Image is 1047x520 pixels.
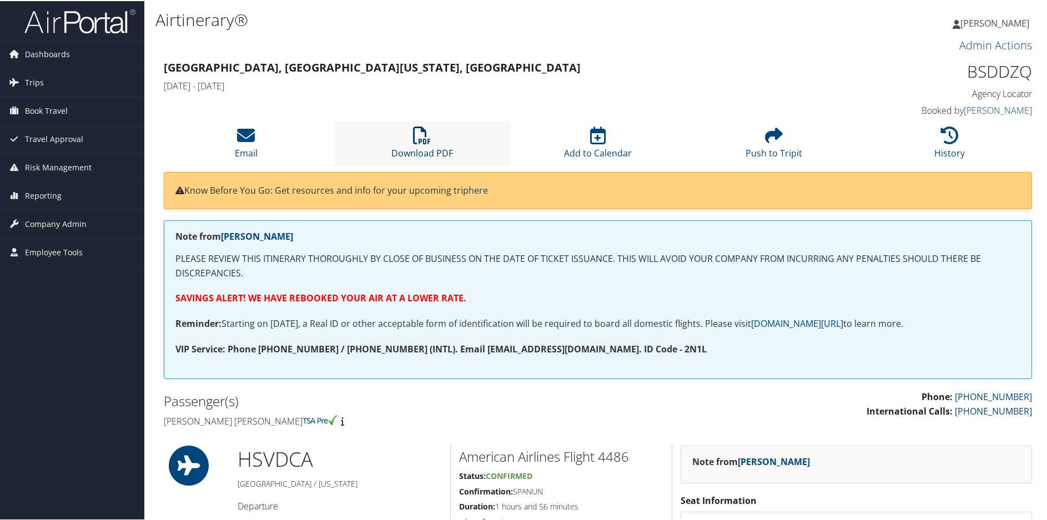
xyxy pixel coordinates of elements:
[828,59,1033,82] h1: BSDDZQ
[953,6,1040,39] a: [PERSON_NAME]
[175,342,707,354] strong: VIP Service: Phone [PHONE_NUMBER] / [PHONE_NUMBER] (INTL). Email [EMAIL_ADDRESS][DOMAIN_NAME]. ID...
[175,183,1020,197] p: Know Before You Go: Get resources and info for your upcoming trip
[164,59,581,74] strong: [GEOGRAPHIC_DATA], [GEOGRAPHIC_DATA] [US_STATE], [GEOGRAPHIC_DATA]
[24,7,135,33] img: airportal-logo.png
[164,414,590,426] h4: [PERSON_NAME] [PERSON_NAME]
[828,87,1033,99] h4: Agency Locator
[25,209,87,237] span: Company Admin
[751,316,843,329] a: [DOMAIN_NAME][URL]
[391,132,453,158] a: Download PDF
[564,132,632,158] a: Add to Calendar
[459,500,495,511] strong: Duration:
[459,446,663,465] h2: American Airlines Flight 4486
[738,455,810,467] a: [PERSON_NAME]
[459,500,663,511] h5: 1 hours and 56 minutes
[238,445,442,472] h1: HSV DCA
[828,103,1033,115] h4: Booked by
[25,238,83,265] span: Employee Tools
[934,132,965,158] a: History
[175,251,1020,279] p: PLEASE REVIEW THIS ITINERARY THOROUGHLY BY CLOSE OF BUSINESS ON THE DATE OF TICKET ISSUANCE. THIS...
[955,404,1032,416] a: [PHONE_NUMBER]
[955,390,1032,402] a: [PHONE_NUMBER]
[175,291,466,303] strong: SAVINGS ALERT! WE HAVE REBOOKED YOUR AIR AT A LOWER RATE.
[867,404,953,416] strong: International Calls:
[238,477,442,488] h5: [GEOGRAPHIC_DATA] / [US_STATE]
[221,229,293,241] a: [PERSON_NAME]
[175,316,1020,330] p: Starting on [DATE], a Real ID or other acceptable form of identification will be required to boar...
[238,499,442,511] h4: Departure
[459,485,513,496] strong: Confirmation:
[164,391,590,410] h2: Passenger(s)
[175,229,293,241] strong: Note from
[681,493,757,506] strong: Seat Information
[235,132,258,158] a: Email
[692,455,810,467] strong: Note from
[25,153,92,180] span: Risk Management
[459,469,486,480] strong: Status:
[746,132,802,158] a: Push to Tripit
[486,469,532,480] span: Confirmed
[469,183,488,195] a: here
[25,181,62,209] span: Reporting
[964,103,1032,115] a: [PERSON_NAME]
[459,485,663,496] h5: SPANUN
[303,414,339,424] img: tsa-precheck.png
[960,16,1029,28] span: [PERSON_NAME]
[959,37,1032,52] a: Admin Actions
[155,7,746,31] h1: Airtinerary®
[25,124,83,152] span: Travel Approval
[922,390,953,402] strong: Phone:
[175,316,222,329] strong: Reminder:
[25,39,70,67] span: Dashboards
[25,96,68,124] span: Book Travel
[164,79,811,91] h4: [DATE] - [DATE]
[25,68,44,95] span: Trips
